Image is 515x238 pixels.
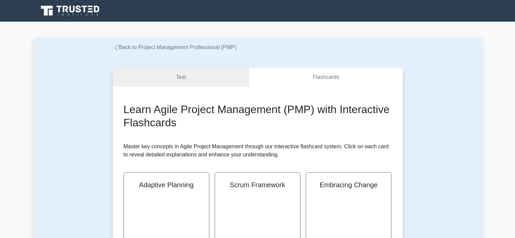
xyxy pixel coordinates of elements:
[249,68,402,87] a: Flashcards
[124,103,392,129] h2: Learn Agile Project Management (PMP) with Interactive Flashcards
[113,44,237,50] a: Back to Project Management Professional (PMP)
[132,181,201,189] h2: Adaptive Planning
[223,181,292,189] h2: Scrum Framework
[314,181,383,189] h2: Embracing Change
[124,143,392,159] p: Master key concepts in Agile Project Management through our interactive flashcard system. Click o...
[113,68,250,87] a: Test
